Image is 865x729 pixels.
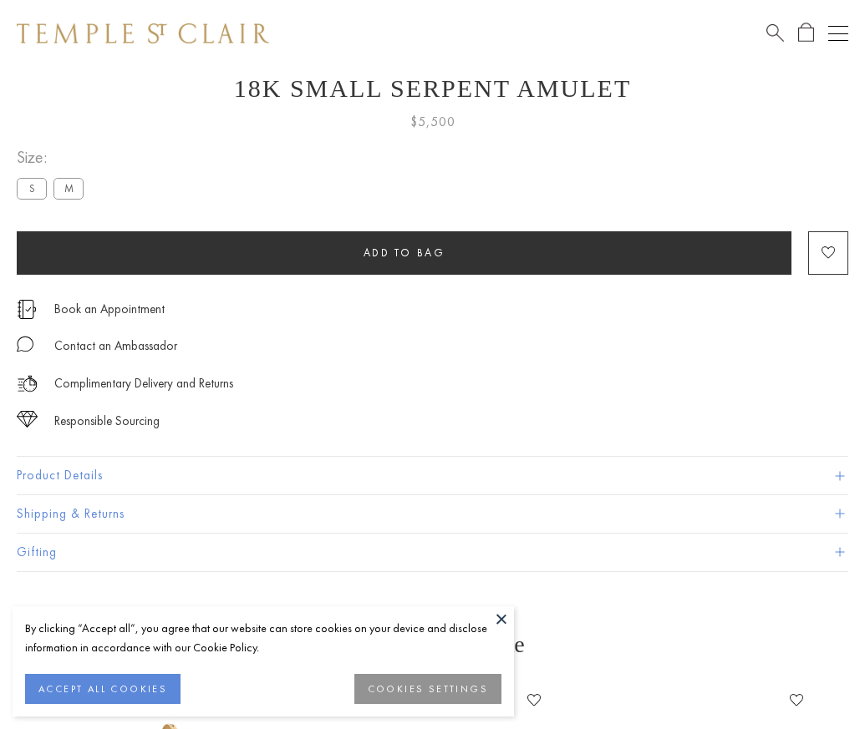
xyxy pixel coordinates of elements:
a: Open Shopping Bag [798,23,814,43]
h1: 18K Small Serpent Amulet [17,74,848,103]
label: M [53,178,84,199]
div: Responsible Sourcing [54,411,160,432]
button: ACCEPT ALL COOKIES [25,674,181,704]
span: Add to bag [364,246,445,260]
button: COOKIES SETTINGS [354,674,501,704]
div: By clicking “Accept all”, you agree that our website can store cookies on your device and disclos... [25,619,501,657]
img: icon_appointment.svg [17,300,37,319]
p: Complimentary Delivery and Returns [54,373,233,394]
img: Temple St. Clair [17,23,269,43]
span: $5,500 [410,111,455,133]
span: Size: [17,144,90,171]
button: Open navigation [828,23,848,43]
a: Search [766,23,784,43]
a: Book an Appointment [54,300,165,318]
img: MessageIcon-01_2.svg [17,336,33,352]
img: icon_delivery.svg [17,373,38,394]
button: Gifting [17,534,848,571]
button: Shipping & Returns [17,495,848,533]
div: Contact an Ambassador [54,336,177,357]
img: icon_sourcing.svg [17,411,38,428]
button: Product Details [17,457,848,494]
label: S [17,178,47,199]
button: Add to bag [17,231,791,275]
